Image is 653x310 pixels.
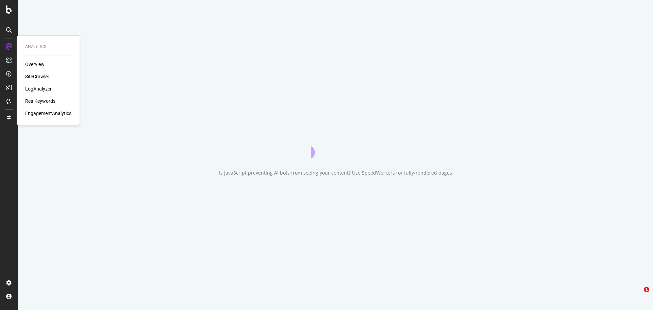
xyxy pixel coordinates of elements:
[644,287,649,292] span: 1
[25,61,45,68] a: Overview
[219,169,452,176] div: Is JavaScript preventing AI bots from seeing your content? Use SpeedWorkers for fully-rendered pages
[630,287,646,303] iframe: Intercom live chat
[25,44,71,50] div: Analytics
[25,110,71,117] a: EngagementAnalytics
[311,134,360,159] div: animation
[25,98,55,104] a: RealKeywords
[25,85,52,92] a: LogAnalyzer
[25,73,49,80] a: SiteCrawler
